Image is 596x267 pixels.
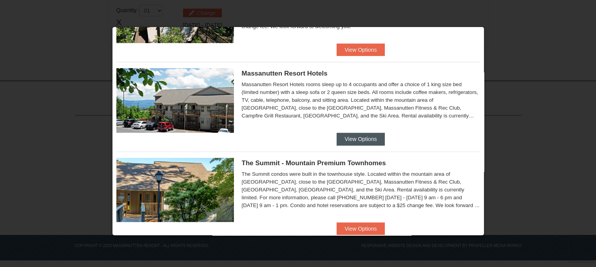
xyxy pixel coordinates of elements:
img: 19219026-1-e3b4ac8e.jpg [116,68,234,132]
div: The Summit condos were built in the townhouse style. Located within the mountain area of [GEOGRAP... [242,170,480,209]
button: View Options [337,43,384,56]
button: View Options [337,133,384,145]
span: Massanutten Resort Hotels [242,70,328,77]
img: 19219034-1-0eee7e00.jpg [116,158,234,222]
span: The Summit - Mountain Premium Townhomes [242,159,386,167]
div: Massanutten Resort Hotels rooms sleep up to 4 occupants and offer a choice of 1 king size bed (li... [242,81,480,120]
button: View Options [337,222,384,235]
